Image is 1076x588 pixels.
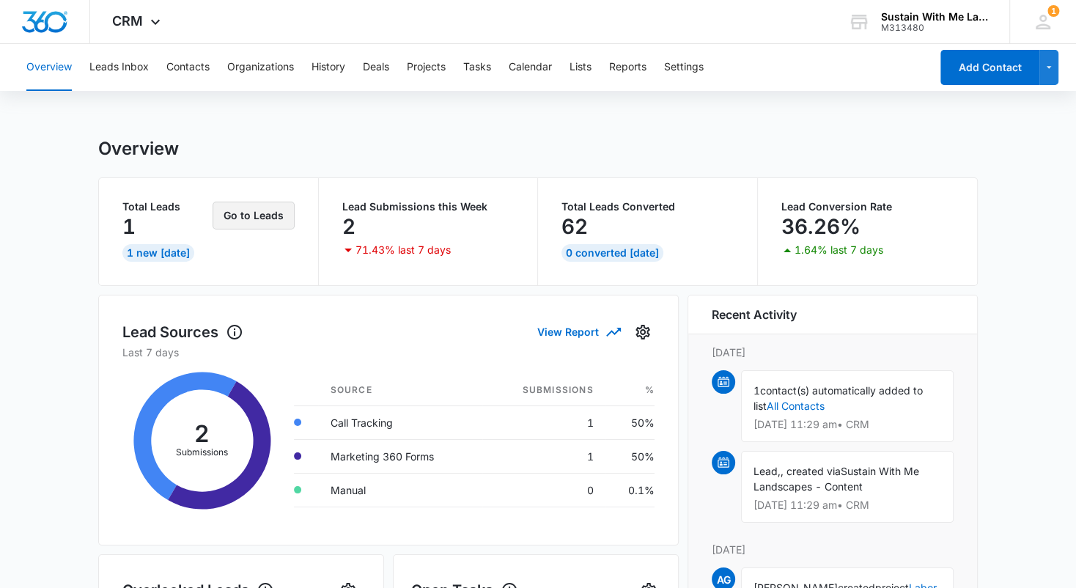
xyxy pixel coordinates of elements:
button: Reports [609,44,646,91]
td: 50% [605,405,655,439]
div: account name [881,11,988,23]
p: [DATE] [712,542,954,557]
td: 1 [482,439,605,473]
span: Lead, [753,465,781,477]
button: Go to Leads [213,202,295,229]
h1: Overview [98,138,179,160]
p: Lead Submissions this Week [342,202,515,212]
h1: Lead Sources [122,321,243,343]
button: Settings [631,320,655,344]
button: Contacts [166,44,210,91]
span: 1 [753,384,760,397]
p: 1.64% last 7 days [795,245,883,255]
td: 1 [482,405,605,439]
p: [DATE] 11:29 am • CRM [753,419,941,430]
td: Marketing 360 Forms [318,439,482,473]
p: 1 [122,215,136,238]
div: 0 Converted [DATE] [561,244,663,262]
button: Projects [407,44,446,91]
p: Last 7 days [122,345,655,360]
p: 71.43% last 7 days [355,245,451,255]
p: Total Leads Converted [561,202,734,212]
th: % [605,375,655,406]
button: View Report [537,319,619,345]
td: 50% [605,439,655,473]
p: Total Leads [122,202,210,212]
a: All Contacts [767,400,825,412]
button: Lists [570,44,592,91]
span: 1 [1047,5,1059,17]
button: History [312,44,345,91]
div: account id [881,23,988,33]
div: 1 New [DATE] [122,244,194,262]
button: Organizations [227,44,294,91]
span: , created via [781,465,841,477]
button: Tasks [463,44,491,91]
button: Add Contact [940,50,1039,85]
div: notifications count [1047,5,1059,17]
button: Overview [26,44,72,91]
span: CRM [112,13,143,29]
th: Source [318,375,482,406]
p: 2 [342,215,355,238]
td: Manual [318,473,482,507]
button: Calendar [509,44,552,91]
a: Go to Leads [213,209,295,221]
p: [DATE] [712,345,954,360]
td: 0 [482,473,605,507]
button: Leads Inbox [89,44,149,91]
p: 62 [561,215,588,238]
p: [DATE] 11:29 am • CRM [753,500,941,510]
span: contact(s) automatically added to list [753,384,923,412]
button: Deals [363,44,389,91]
button: Settings [664,44,704,91]
td: Call Tracking [318,405,482,439]
p: 36.26% [781,215,861,238]
h6: Recent Activity [712,306,797,323]
td: 0.1% [605,473,655,507]
p: Lead Conversion Rate [781,202,954,212]
th: Submissions [482,375,605,406]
